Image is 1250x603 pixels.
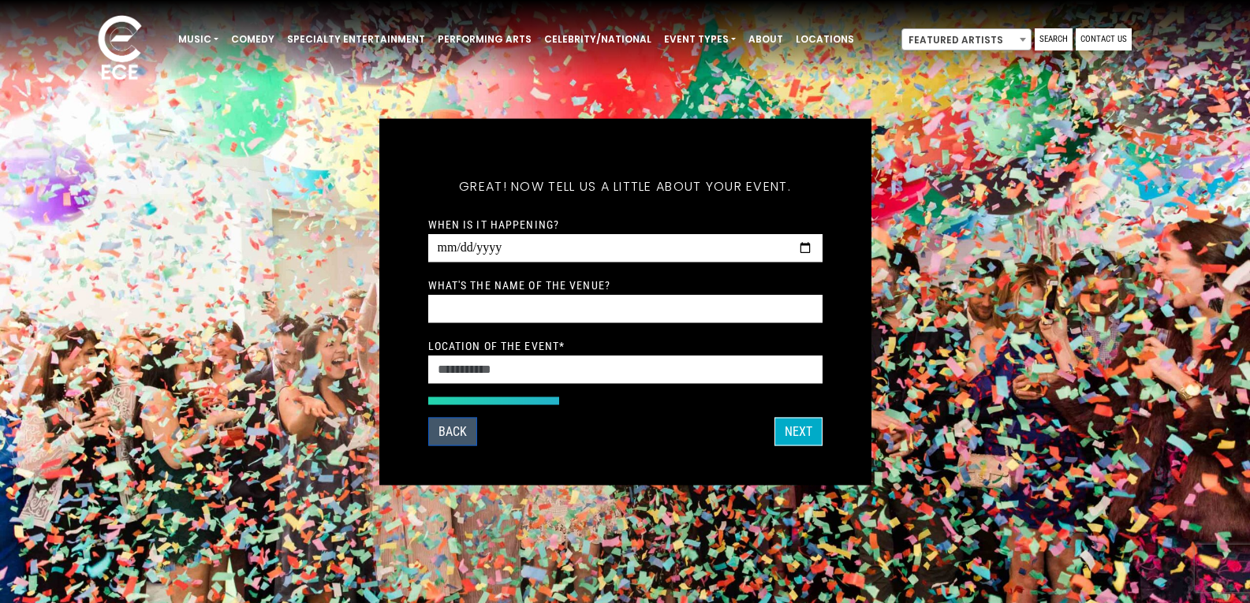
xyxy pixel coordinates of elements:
span: Featured Artists [901,28,1032,50]
span: Featured Artists [902,29,1031,51]
a: Contact Us [1076,28,1132,50]
button: Back [428,417,477,445]
a: Locations [789,26,860,53]
a: About [742,26,789,53]
a: Music [172,26,225,53]
a: Comedy [225,26,281,53]
label: What's the name of the venue? [428,277,610,292]
label: When is it happening? [428,217,560,231]
a: Search [1035,28,1073,50]
h5: Great! Now tell us a little about your event. [428,158,823,214]
button: Next [774,417,823,445]
a: Event Types [658,26,742,53]
a: Performing Arts [431,26,538,53]
a: Specialty Entertainment [281,26,431,53]
a: Celebrity/National [538,26,658,53]
label: Location of the event [428,338,565,352]
img: ece_new_logo_whitev2-1.png [80,11,159,87]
